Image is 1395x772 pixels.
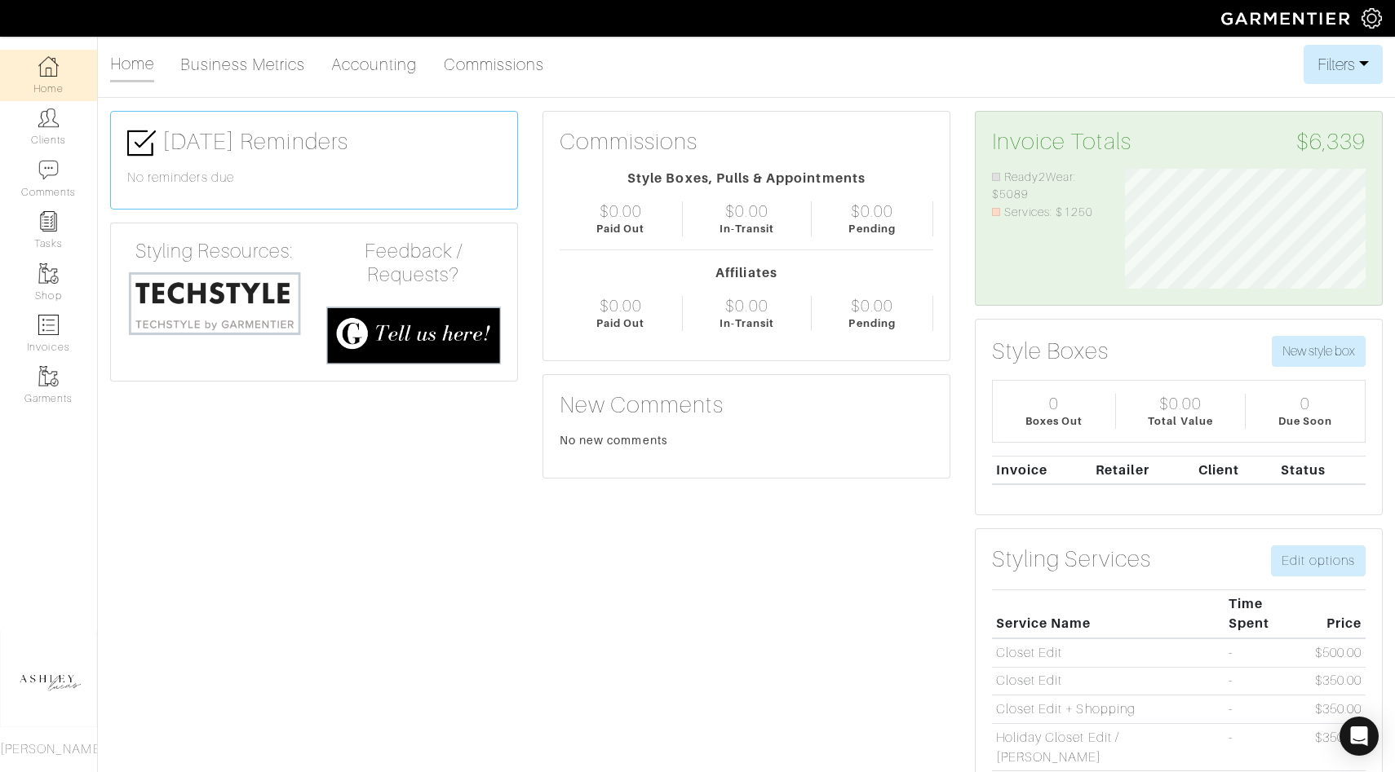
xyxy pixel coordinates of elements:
[560,169,933,188] div: Style Boxes, Pulls & Appointments
[1148,413,1213,429] div: Total Value
[1272,336,1366,367] button: New style box
[1304,45,1383,84] button: Filters
[560,391,933,419] h3: New Comments
[1159,394,1202,413] div: $0.00
[596,221,644,236] div: Paid Out
[992,456,1092,484] th: Invoice
[720,315,775,331] div: In-Transit
[1092,456,1194,484] th: Retailer
[38,366,59,386] img: garments-icon-b7da505a4dc4fd61783c78ac3ca0ef83fa9d6f193b1c9dc38574b1d14d53ca28.png
[1362,8,1382,29] img: gear-icon-white-bd11855cb880d31180b6d7d6211b90ccbf57a29d726f0c71d8c61bd08dd39cc2.png
[1025,413,1083,429] div: Boxes Out
[992,169,1100,204] li: Ready2Wear: $5089
[1278,413,1332,429] div: Due Soon
[600,296,642,315] div: $0.00
[1300,394,1310,413] div: 0
[560,432,933,448] div: No new comments
[851,201,893,221] div: $0.00
[851,296,893,315] div: $0.00
[992,695,1225,724] td: Closet Edit + Shopping
[1340,717,1379,756] div: Open Intercom Messenger
[1224,667,1300,695] td: -
[38,211,59,232] img: reminder-icon-8004d30b9f0a5d33ae49ab947aed9ed385cf756f9e5892f1edd6e32f2345188e.png
[992,545,1151,573] h3: Styling Services
[1224,638,1300,667] td: -
[110,47,154,82] a: Home
[992,723,1225,771] td: Holiday Closet Edit / [PERSON_NAME]
[560,263,933,283] div: Affiliates
[1301,638,1366,667] td: $500.00
[1194,456,1277,484] th: Client
[992,337,1109,365] h3: Style Boxes
[1277,456,1366,484] th: Status
[127,270,302,337] img: techstyle-93310999766a10050dc78ceb7f971a75838126fd19372ce40ba20cdf6a89b94b.png
[992,590,1225,638] th: Service Name
[1224,723,1300,771] td: -
[1301,667,1366,695] td: $350.00
[127,240,302,263] h4: Styling Resources:
[1271,545,1366,576] a: Edit options
[992,128,1366,156] h3: Invoice Totals
[992,638,1225,667] td: Closet Edit
[1301,590,1366,638] th: Price
[1213,4,1362,33] img: garmentier-logo-header-white-b43fb05a5012e4ada735d5af1a66efaba907eab6374d6393d1fbf88cb4ef424d.png
[1301,723,1366,771] td: $350.00
[1049,394,1059,413] div: 0
[326,307,501,365] img: feedback_requests-3821251ac2bd56c73c230f3229a5b25d6eb027adea667894f41107c140538ee0.png
[127,129,156,157] img: check-box-icon-36a4915ff3ba2bd8f6e4f29bc755bb66becd62c870f447fc0dd1365fcfddab58.png
[38,263,59,284] img: garments-icon-b7da505a4dc4fd61783c78ac3ca0ef83fa9d6f193b1c9dc38574b1d14d53ca28.png
[992,204,1100,222] li: Services: $1250
[848,315,895,331] div: Pending
[38,315,59,335] img: orders-icon-0abe47150d42831381b5fb84f609e132dff9fe21cb692f30cb5eec754e2cba89.png
[725,296,768,315] div: $0.00
[600,201,642,221] div: $0.00
[38,108,59,128] img: clients-icon-6bae9207a08558b7cb47a8932f037763ab4055f8c8b6bfacd5dc20c3e0201464.png
[444,48,545,81] a: Commissions
[1296,128,1366,156] span: $6,339
[127,170,501,186] h6: No reminders due
[992,667,1225,695] td: Closet Edit
[38,160,59,180] img: comment-icon-a0a6a9ef722e966f86d9cbdc48e553b5cf19dbc54f86b18d962a5391bc8f6eb6.png
[326,240,501,287] h4: Feedback / Requests?
[180,48,305,81] a: Business Metrics
[725,201,768,221] div: $0.00
[1224,590,1300,638] th: Time Spent
[127,128,501,157] h3: [DATE] Reminders
[720,221,775,236] div: In-Transit
[1224,695,1300,724] td: -
[331,48,418,81] a: Accounting
[848,221,895,236] div: Pending
[1301,695,1366,724] td: $350.00
[596,315,644,331] div: Paid Out
[38,56,59,77] img: dashboard-icon-dbcd8f5a0b271acd01030246c82b418ddd0df26cd7fceb0bd07c9910d44c42f6.png
[560,128,698,156] h3: Commissions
